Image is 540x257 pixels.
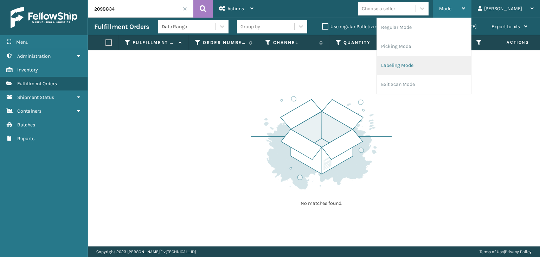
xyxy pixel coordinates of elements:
[96,246,196,257] p: Copyright 2023 [PERSON_NAME]™ v [TECHNICAL_ID]
[17,81,57,87] span: Fulfillment Orders
[240,23,260,30] div: Group by
[17,94,54,100] span: Shipment Status
[203,39,245,46] label: Order Number
[17,108,41,114] span: Containers
[17,122,35,128] span: Batches
[273,39,316,46] label: Channel
[162,23,216,30] div: Date Range
[439,6,451,12] span: Mode
[505,249,532,254] a: Privacy Policy
[94,23,149,31] h3: Fulfillment Orders
[484,37,533,48] span: Actions
[227,6,244,12] span: Actions
[133,39,175,46] label: Fulfillment Order Id
[17,53,51,59] span: Administration
[16,39,28,45] span: Menu
[362,5,395,12] div: Choose a seller
[377,75,471,94] li: Exit Scan Mode
[343,39,386,46] label: Quantity
[17,136,34,142] span: Reports
[17,67,38,73] span: Inventory
[11,7,77,28] img: logo
[377,18,471,37] li: Regular Mode
[491,24,520,30] span: Export to .xls
[480,246,532,257] div: |
[377,37,471,56] li: Picking Mode
[322,24,394,30] label: Use regular Palletizing mode
[480,249,504,254] a: Terms of Use
[377,56,471,75] li: Labeling Mode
